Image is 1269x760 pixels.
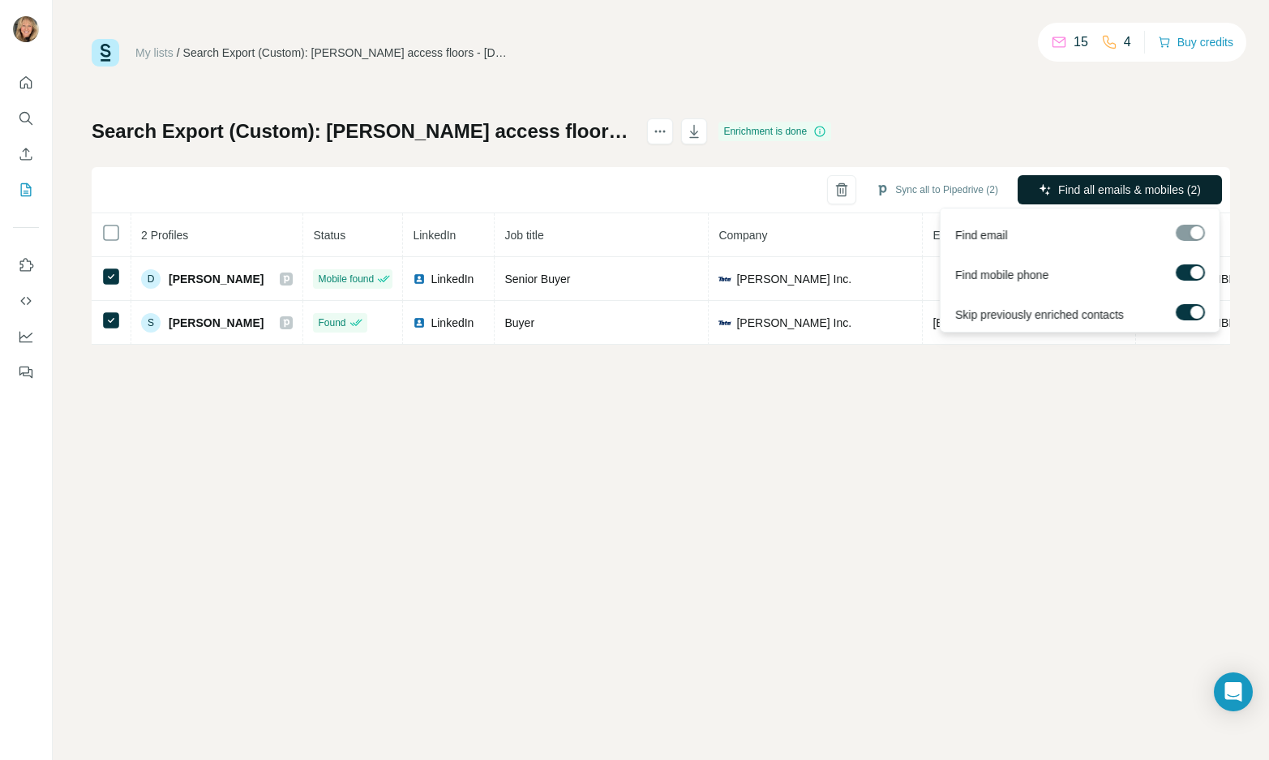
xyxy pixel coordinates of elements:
span: [PERSON_NAME] [169,271,264,287]
button: Dashboard [13,322,39,351]
span: LinkedIn [413,229,456,242]
span: Status [313,229,345,242]
div: Enrichment is done [718,122,831,141]
li: / [177,45,180,61]
button: Enrich CSV [13,140,39,169]
img: Avatar [13,16,39,42]
span: Email [932,229,961,242]
span: Skip previously enriched contacts [955,307,1124,323]
p: 15 [1074,32,1088,52]
span: LinkedIn [431,271,474,287]
button: Sync all to Pipedrive (2) [864,178,1010,202]
div: Open Intercom Messenger [1214,672,1253,711]
h1: Search Export (Custom): [PERSON_NAME] access floors - [DATE] 17:56 [92,118,632,144]
button: Find all emails & mobiles (2) [1018,175,1222,204]
img: LinkedIn logo [413,316,426,329]
button: Feedback [13,358,39,387]
p: 4 [1124,32,1131,52]
button: Buy credits [1158,31,1233,54]
div: Search Export (Custom): [PERSON_NAME] access floors - [DATE] 17:56 [183,45,508,61]
button: Search [13,104,39,133]
a: My lists [135,46,174,59]
div: D [141,269,161,289]
button: My lists [13,175,39,204]
span: Company [718,229,767,242]
span: Find mobile phone [955,267,1048,283]
span: Job title [504,229,543,242]
span: [EMAIL_ADDRESS][DOMAIN_NAME] [932,316,1125,329]
img: Surfe Logo [92,39,119,67]
span: Mobile found [318,272,374,286]
span: LinkedIn [431,315,474,331]
img: company-logo [718,316,731,329]
span: 2 Profiles [141,229,188,242]
button: Use Surfe on LinkedIn [13,251,39,280]
img: company-logo [718,273,731,286]
span: Senior Buyer [504,273,570,286]
span: Find all emails & mobiles (2) [1058,182,1201,198]
img: LinkedIn logo [413,273,426,286]
button: actions [647,118,673,144]
span: Found [318,316,345,330]
span: Buyer [504,316,534,329]
button: Use Surfe API [13,286,39,316]
div: S [141,313,161,333]
button: Quick start [13,68,39,97]
span: [PERSON_NAME] Inc. [736,315,851,331]
span: [PERSON_NAME] [169,315,264,331]
span: [PERSON_NAME] Inc. [736,271,851,287]
span: Find email [955,227,1008,243]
